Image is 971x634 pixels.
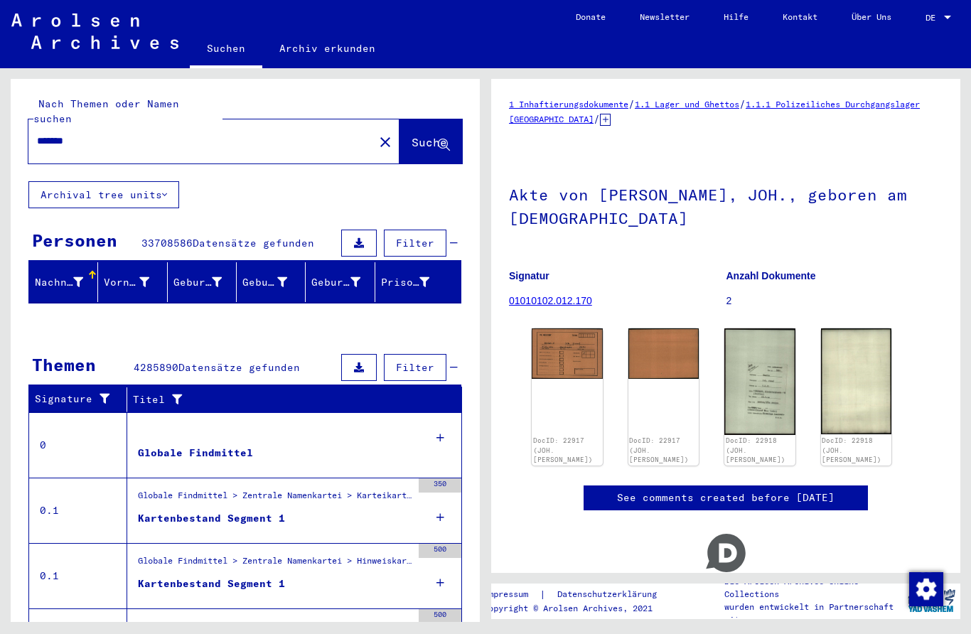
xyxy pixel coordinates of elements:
[396,237,434,249] span: Filter
[726,294,943,308] p: 2
[141,237,193,249] span: 33708586
[29,262,98,302] mat-header-cell: Nachname
[104,271,166,294] div: Vorname
[594,112,600,125] span: /
[726,270,816,281] b: Anzahl Dokumente
[11,14,178,49] img: Arolsen_neg.svg
[242,271,305,294] div: Geburt‏
[384,354,446,381] button: Filter
[381,275,429,290] div: Prisoner #
[908,571,943,606] div: Zustimmung ändern
[371,127,399,156] button: Clear
[134,361,178,374] span: 4285890
[32,227,117,253] div: Personen
[35,388,130,411] div: Signature
[483,587,674,602] div: |
[724,601,902,626] p: wurden entwickelt in Partnerschaft mit
[311,271,377,294] div: Geburtsdatum
[377,134,394,151] mat-icon: close
[628,328,699,380] img: 002.jpg
[306,262,375,302] mat-header-cell: Geburtsdatum
[739,97,746,110] span: /
[35,392,116,407] div: Signature
[168,262,237,302] mat-header-cell: Geburtsname
[483,602,674,615] p: Copyright © Arolsen Archives, 2021
[546,587,674,602] a: Datenschutzerklärung
[138,489,412,509] div: Globale Findmittel > Zentrale Namenkartei > Karteikarten, die im Rahmen der sequentiellen Massend...
[138,446,253,461] div: Globale Findmittel
[29,543,127,608] td: 0.1
[133,388,448,411] div: Titel
[35,275,83,290] div: Nachname
[98,262,167,302] mat-header-cell: Vorname
[237,262,306,302] mat-header-cell: Geburt‏
[419,609,461,623] div: 500
[724,575,902,601] p: Die Arolsen Archives Online-Collections
[509,99,628,109] a: 1 Inhaftierungsdokumente
[133,392,434,407] div: Titel
[29,478,127,543] td: 0.1
[242,275,287,290] div: Geburt‏
[821,328,892,434] img: 002.jpg
[532,328,603,379] img: 001.jpg
[412,135,447,149] span: Suche
[138,511,285,526] div: Kartenbestand Segment 1
[29,412,127,478] td: 0
[635,99,739,109] a: 1.1 Lager und Ghettos
[617,490,835,505] a: See comments created before [DATE]
[384,230,446,257] button: Filter
[509,162,943,248] h1: Akte von [PERSON_NAME], JOH., geboren am [DEMOGRAPHIC_DATA]
[138,554,412,574] div: Globale Findmittel > Zentrale Namenkartei > Hinweiskarten und Originale, die in T/D-Fällen aufgef...
[629,436,689,463] a: DocID: 22917 (JOH. [PERSON_NAME])
[419,544,461,558] div: 500
[822,436,881,463] a: DocID: 22918 (JOH. [PERSON_NAME])
[190,31,262,68] a: Suchen
[905,583,958,618] img: yv_logo.png
[628,97,635,110] span: /
[399,119,462,163] button: Suche
[509,270,549,281] b: Signatur
[533,436,593,463] a: DocID: 22917 (JOH. [PERSON_NAME])
[381,271,447,294] div: Prisoner #
[724,328,795,435] img: 001.jpg
[909,572,943,606] img: Zustimmung ändern
[262,31,392,65] a: Archiv erkunden
[926,13,941,23] span: DE
[726,436,785,463] a: DocID: 22918 (JOH. [PERSON_NAME])
[138,576,285,591] div: Kartenbestand Segment 1
[311,275,360,290] div: Geburtsdatum
[173,275,222,290] div: Geburtsname
[375,262,461,302] mat-header-cell: Prisoner #
[178,361,300,374] span: Datensätze gefunden
[419,478,461,493] div: 350
[32,352,96,377] div: Themen
[104,275,149,290] div: Vorname
[35,271,101,294] div: Nachname
[483,587,540,602] a: Impressum
[28,181,179,208] button: Archival tree units
[173,271,240,294] div: Geburtsname
[33,97,179,125] mat-label: Nach Themen oder Namen suchen
[396,361,434,374] span: Filter
[509,295,592,306] a: 01010102.012.170
[193,237,314,249] span: Datensätze gefunden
